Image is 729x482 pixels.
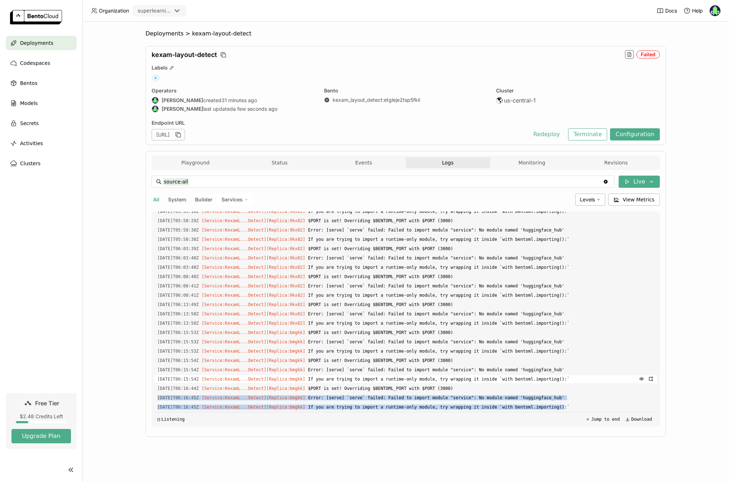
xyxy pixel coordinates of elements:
button: View Metrics [608,194,660,206]
span: Error: [serve] `serve` failed: Failed to import module "service": No module named 'huggingface_hub' [308,338,654,346]
span: [Service:KexamL...Detect] [202,265,267,270]
span: Bentos [20,79,37,87]
span: Deployments [146,30,184,37]
span: 2025-09-26T06:13:50.684Z [157,319,199,327]
div: $2.48 Credits Left [11,413,71,420]
input: Search [163,176,603,187]
nav: Breadcrumbs navigation [146,30,666,37]
span: [Replica:9kx82] [266,256,305,261]
span: 2025-09-26T06:15:53.137Z [157,329,199,337]
span: 2025-09-26T06:03:40.665Z [157,254,199,262]
span: All [153,196,159,202]
span: If you are trying to import a runtime-only module, try wrapping it inside `with bentoml.importing... [308,347,654,355]
span: 2025-09-26T06:13:49.923Z [157,301,199,309]
a: Clusters [6,156,77,171]
span: Builder [195,196,213,202]
span: If you are trying to import a runtime-only module, try wrapping it inside `with bentoml.importing... [308,319,654,327]
span: Levels [580,196,595,202]
span: Free Tier [35,400,59,407]
span: If you are trying to import a runtime-only module, try wrapping it inside `with bentoml.importing... [308,263,654,271]
a: Docs [657,7,677,14]
div: Labels [152,65,660,71]
span: [Service:KexamL...Detect] [202,386,267,391]
span: Secrets [20,119,39,128]
button: All [152,195,161,204]
span: [Service:KexamL...Detect] [202,358,267,363]
div: Levels [575,194,605,206]
span: Docs [665,8,677,14]
button: Download [623,415,654,424]
span: If you are trying to import a runtime-only module, try wrapping it inside `with bentoml.importing... [308,375,654,383]
span: 2025-09-26T05:58:30.721Z [157,235,199,243]
span: [Replica:bmgkk] [266,386,305,391]
button: Configuration [610,128,660,140]
span: Error: [serve] `serve` failed: Failed to import module "service": No module named 'huggingface_hub' [308,282,654,290]
span: Help [692,8,703,14]
span: [Service:KexamL...Detect] [202,330,267,335]
span: [Service:KexamL...Detect] [202,377,267,382]
span: Error: [serve] `serve` failed: Failed to import module "service": No module named 'huggingface_hub' [308,366,654,374]
span: [Service:KexamL...Detect] [202,209,267,214]
div: Services [217,194,253,206]
span: 2025-09-26T06:15:53.905Z [157,338,199,346]
a: Free Tier$2.48 Credits LeftUpgrade Plan [6,393,77,449]
img: Jiwon Park [152,97,158,104]
span: 2025-09-26T05:53:18.674Z [157,207,199,215]
a: Secrets [6,116,77,130]
span: [Service:KexamL...Detect] [202,321,267,326]
span: [Replica:9kx82] [266,218,305,223]
span: [Replica:9kx82] [266,246,305,251]
span: Error: [serve] `serve` failed: Failed to import module "service": No module named 'huggingface_hub' [308,226,654,234]
span: [Replica:bmgkk] [266,358,305,363]
span: [Replica:bmgkk] [266,330,305,335]
span: [Replica:bmgkk] [266,377,305,382]
div: [URL] [152,129,185,140]
button: System [167,195,188,204]
span: 2025-09-26T06:15:54.861Z [157,375,199,383]
span: [Service:KexamL...Detect] [202,405,267,410]
span: 2025-09-26T06:08:41.711Z [157,282,199,290]
span: [Replica:9kx82] [266,228,305,233]
span: 2025-09-26T06:15:54.131Z [157,357,199,364]
span: [Service:KexamL...Detect] [202,311,267,316]
span: Deployments [20,39,53,47]
span: [Replica:9kx82] [266,274,305,279]
a: kexam_layout_detect:etgleje2tsp5fkii [333,97,420,103]
input: Selected superlearning. [172,8,173,15]
span: If you are trying to import a runtime-only module, try wrapping it inside `with bentoml.importing... [308,235,654,243]
div: Help [683,7,703,14]
span: [Service:KexamL...Detect] [202,237,267,242]
span: [Service:KexamL...Detect] [202,395,267,400]
span: If you are trying to import a runtime-only module, try wrapping it inside `with bentoml.importing... [308,291,654,299]
span: a few seconds ago [233,106,277,112]
span: If you are trying to import a runtime-only module, try wrapping it inside `with bentoml.importing... [308,207,654,215]
button: Status [238,157,322,168]
span: [Replica:9kx82] [266,283,305,288]
span: 2025-09-26T06:03:39.921Z [157,245,199,253]
span: [Replica:9kx82] [266,311,305,316]
span: [Replica:9kx82] [266,209,305,214]
button: Live [619,176,660,188]
div: kexam-layout-detect [192,30,252,37]
span: 2025-09-26T06:08:41.711Z [157,291,199,299]
span: + [152,74,159,82]
span: [Service:KexamL...Detect] [202,228,267,233]
a: Bentos [6,76,77,90]
button: Monitoring [490,157,574,168]
div: Operators [152,87,315,94]
span: $PORT is set! Overriding $BENTOML_PORT with $PORT (3000) [308,385,654,392]
span: 2025-09-26T06:16:45.597Z [157,403,199,411]
button: Playground [153,157,238,168]
span: 31 minutes ago [221,97,257,104]
span: Logs [442,159,453,166]
span: $PORT is set! Overriding $BENTOML_PORT with $PORT (3000) [308,357,654,364]
span: [Replica:9kx82] [266,237,305,242]
div: last updated [152,105,315,113]
span: Error: [serve] `serve` failed: Failed to import module "service": No module named 'huggingface_hub' [308,394,654,402]
span: [Replica:bmgkk] [266,367,305,372]
span: If you are trying to import a runtime-only module, try wrapping it inside `with bentoml.importing... [308,403,654,411]
div: Cluster [496,87,660,94]
img: Jiwon Park [710,5,720,16]
span: 2025-09-26T06:08:40.922Z [157,273,199,281]
span: [Replica:bmgkk] [266,339,305,344]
